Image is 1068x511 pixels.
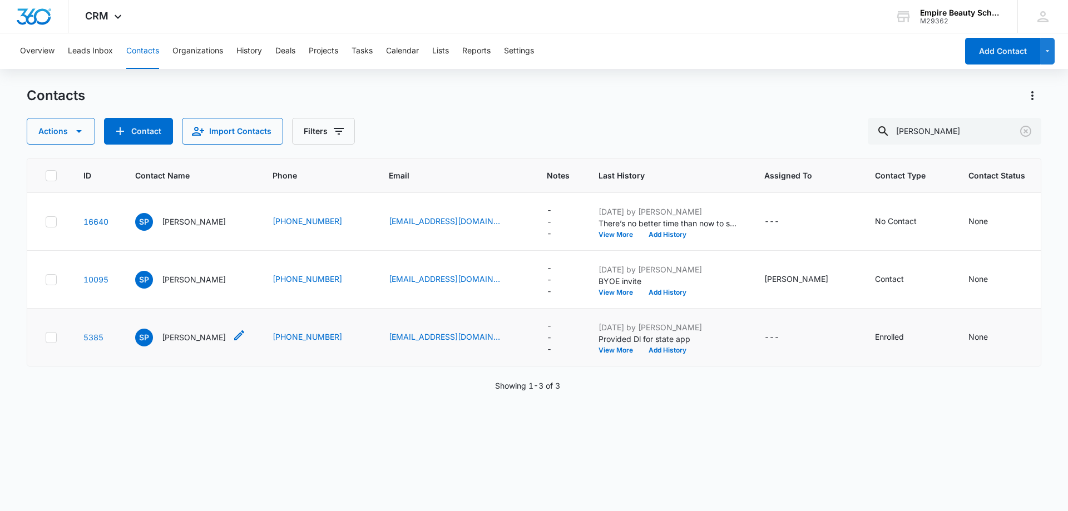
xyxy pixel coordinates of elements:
div: --- [547,262,552,297]
p: [PERSON_NAME] [162,216,226,227]
div: Contact Type - Enrolled - Select to Edit Field [875,331,924,344]
div: Email - shannon3155@gmail.com - Select to Edit Field [389,331,520,344]
h1: Contacts [27,87,85,104]
div: Contact Status - None - Select to Edit Field [968,331,1008,344]
div: No Contact [875,215,917,227]
div: Email - sarahpin28@gmail.com - Select to Edit Field [389,273,520,286]
button: Filters [292,118,355,145]
p: There’s no better time than now to start a rewarding career that excites you and opens new opport... [599,217,738,229]
div: account name [920,8,1001,17]
p: Provided Dl for state app [599,333,738,345]
p: [PERSON_NAME] [162,274,226,285]
div: Contact Name - Samantha Pinan - Select to Edit Field [135,213,246,231]
div: --- [547,204,552,239]
div: Contact [875,273,904,285]
div: Assigned To - Jess Peltonovich - Select to Edit Field [764,273,848,286]
a: Navigate to contact details page for Sarah Pinard [83,275,108,284]
a: [EMAIL_ADDRESS][DOMAIN_NAME] [389,273,500,285]
div: Contact Type - Contact - Select to Edit Field [875,273,924,286]
a: [EMAIL_ADDRESS][DOMAIN_NAME] [389,215,500,227]
button: View More [599,289,641,296]
button: History [236,33,262,69]
span: Phone [273,170,346,181]
input: Search Contacts [868,118,1041,145]
div: Notes - - Select to Edit Field [547,204,572,239]
button: Actions [1023,87,1041,105]
span: Assigned To [764,170,832,181]
p: [DATE] by [PERSON_NAME] [599,206,738,217]
p: [DATE] by [PERSON_NAME] [599,264,738,275]
p: BYOE invite [599,275,738,287]
button: Clear [1017,122,1035,140]
div: Assigned To - - Select to Edit Field [764,331,799,344]
p: [DATE] by [PERSON_NAME] [599,321,738,333]
div: Notes - - Select to Edit Field [547,320,572,355]
button: Projects [309,33,338,69]
span: SP [135,213,153,231]
div: Phone - (661) 699-8384 - Select to Edit Field [273,215,362,229]
span: Notes [547,170,572,181]
div: Contact Name - Sarah Pinard - Select to Edit Field [135,271,246,289]
button: Tasks [352,33,373,69]
a: [PHONE_NUMBER] [273,215,342,227]
span: SP [135,329,153,346]
div: Assigned To - - Select to Edit Field [764,215,799,229]
div: Contact Name - Shannon Pina - Select to Edit Field [135,329,246,346]
span: Contact Type [875,170,926,181]
a: Navigate to contact details page for Samantha Pinan [83,217,108,226]
button: Leads Inbox [68,33,113,69]
div: None [968,215,988,227]
div: --- [764,331,779,344]
div: Contact Status - None - Select to Edit Field [968,215,1008,229]
p: Showing 1-3 of 3 [495,380,560,391]
button: Add History [641,289,694,296]
div: [PERSON_NAME] [764,273,828,285]
div: Email - sam1402pin@icloud.com - Select to Edit Field [389,215,520,229]
button: Import Contacts [182,118,283,145]
div: Contact Status - None - Select to Edit Field [968,273,1008,286]
button: Calendar [386,33,419,69]
div: None [968,331,988,343]
button: Add Contact [104,118,173,145]
button: Lists [432,33,449,69]
button: Contacts [126,33,159,69]
button: Organizations [172,33,223,69]
p: [PERSON_NAME] [162,331,226,343]
a: [PHONE_NUMBER] [273,331,342,343]
a: [EMAIL_ADDRESS][DOMAIN_NAME] [389,331,500,343]
button: Add History [641,231,694,238]
a: [PHONE_NUMBER] [273,273,342,285]
button: Add History [641,347,694,354]
button: Add Contact [965,38,1040,65]
span: Last History [599,170,721,181]
span: SP [135,271,153,289]
div: Phone - (603) 814-2811 - Select to Edit Field [273,331,362,344]
button: Settings [504,33,534,69]
div: account id [920,17,1001,25]
button: View More [599,231,641,238]
span: CRM [85,10,108,22]
span: ID [83,170,92,181]
button: Overview [20,33,55,69]
div: --- [547,320,552,355]
a: Navigate to contact details page for Shannon Pina [83,333,103,342]
button: View More [599,347,641,354]
div: --- [764,215,779,229]
div: None [968,273,988,285]
button: Deals [275,33,295,69]
button: Reports [462,33,491,69]
div: Phone - (603) 860-6756 - Select to Edit Field [273,273,362,286]
div: Notes - - Select to Edit Field [547,262,572,297]
div: Contact Type - No Contact - Select to Edit Field [875,215,937,229]
div: Enrolled [875,331,904,343]
span: Email [389,170,504,181]
span: Contact Name [135,170,230,181]
button: Actions [27,118,95,145]
span: Contact Status [968,170,1025,181]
